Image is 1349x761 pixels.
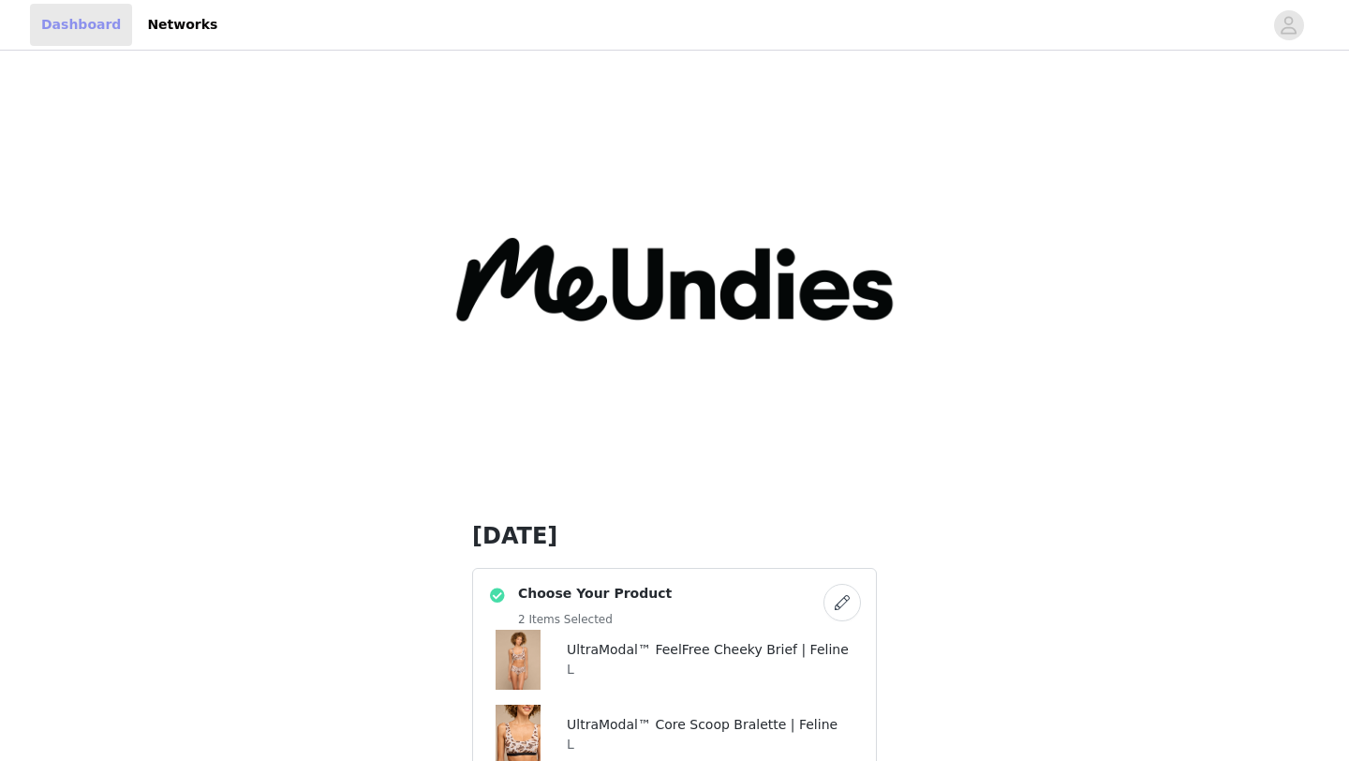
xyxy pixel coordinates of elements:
[1280,10,1297,40] div: avatar
[518,611,672,628] h5: 2 Items Selected
[472,519,877,553] h1: [DATE]
[567,715,838,735] h4: UltraModal™ Core Scoop Bralette | Feline
[567,640,849,660] h4: UltraModal™ FeelFree Cheeky Brief | Feline
[567,660,849,679] p: L
[450,54,899,504] img: campaign image
[30,4,132,46] a: Dashboard
[136,4,229,46] a: Networks
[567,735,838,754] p: L
[518,584,672,604] h4: Choose Your Product
[496,630,541,690] img: UltraModal™ FeelFree Cheeky Brief | Feline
